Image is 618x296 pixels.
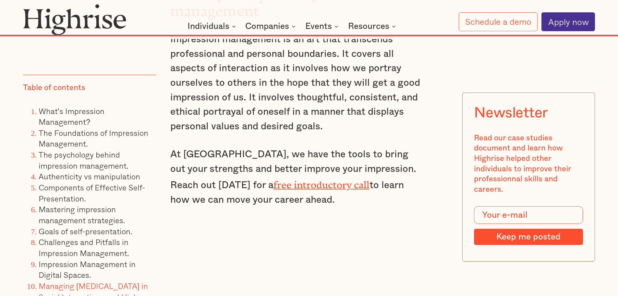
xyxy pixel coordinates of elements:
[245,22,289,30] div: Companies
[39,105,104,128] a: What's Impression Management?
[39,170,140,182] a: Authenticity vs manipulation
[39,181,145,204] a: Components of Effective Self-Presentation.
[541,12,595,31] a: Apply now
[39,258,136,281] a: Impression Management in Digital Spaces.
[39,203,125,226] a: Mastering impression management strategies.
[39,126,148,149] a: The Foundations of Impression Management.
[474,105,548,122] div: Newsletter
[188,22,229,30] div: Individuals
[170,147,420,207] p: At [GEOGRAPHIC_DATA], we have the tools to bring out your strengths and better improve your impre...
[273,179,370,186] a: free introductory call
[474,133,583,195] div: Read our case studies document and learn how Highrise helped other individuals to improve their p...
[474,229,583,245] input: Keep me posted
[348,22,389,30] div: Resources
[23,83,85,93] div: Table of contents
[23,4,126,35] img: Highrise logo
[459,12,538,31] a: Schedule a demo
[39,225,132,237] a: Goals of self-presentation.
[188,22,238,30] div: Individuals
[305,22,332,30] div: Events
[39,148,128,172] a: The psychology behind impression management.
[170,32,420,134] p: Impression management is an art that transcends professional and personal boundaries. It covers a...
[348,22,398,30] div: Resources
[39,236,129,259] a: Challenges and Pitfalls in Impression Management.
[170,221,420,235] p: ‍
[305,22,340,30] div: Events
[474,207,583,224] input: Your e-mail
[245,22,297,30] div: Companies
[474,207,583,245] form: Modal Form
